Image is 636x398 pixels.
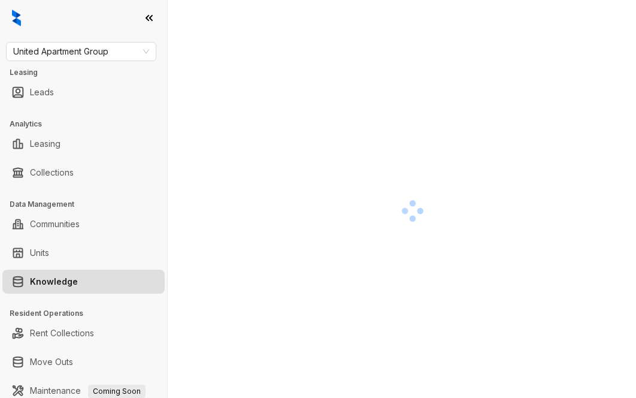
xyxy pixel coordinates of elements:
[2,132,165,156] li: Leasing
[30,241,49,265] a: Units
[12,10,21,26] img: logo
[10,67,167,78] h3: Leasing
[30,80,54,104] a: Leads
[13,43,149,61] span: United Apartment Group
[2,241,165,265] li: Units
[2,212,165,236] li: Communities
[88,385,146,398] span: Coming Soon
[10,119,167,129] h3: Analytics
[30,321,94,345] a: Rent Collections
[30,350,73,374] a: Move Outs
[10,308,167,319] h3: Resident Operations
[2,80,165,104] li: Leads
[30,270,78,294] a: Knowledge
[2,161,165,185] li: Collections
[30,212,80,236] a: Communities
[2,350,165,374] li: Move Outs
[2,321,165,345] li: Rent Collections
[30,132,60,156] a: Leasing
[2,270,165,294] li: Knowledge
[10,199,167,210] h3: Data Management
[30,161,74,185] a: Collections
